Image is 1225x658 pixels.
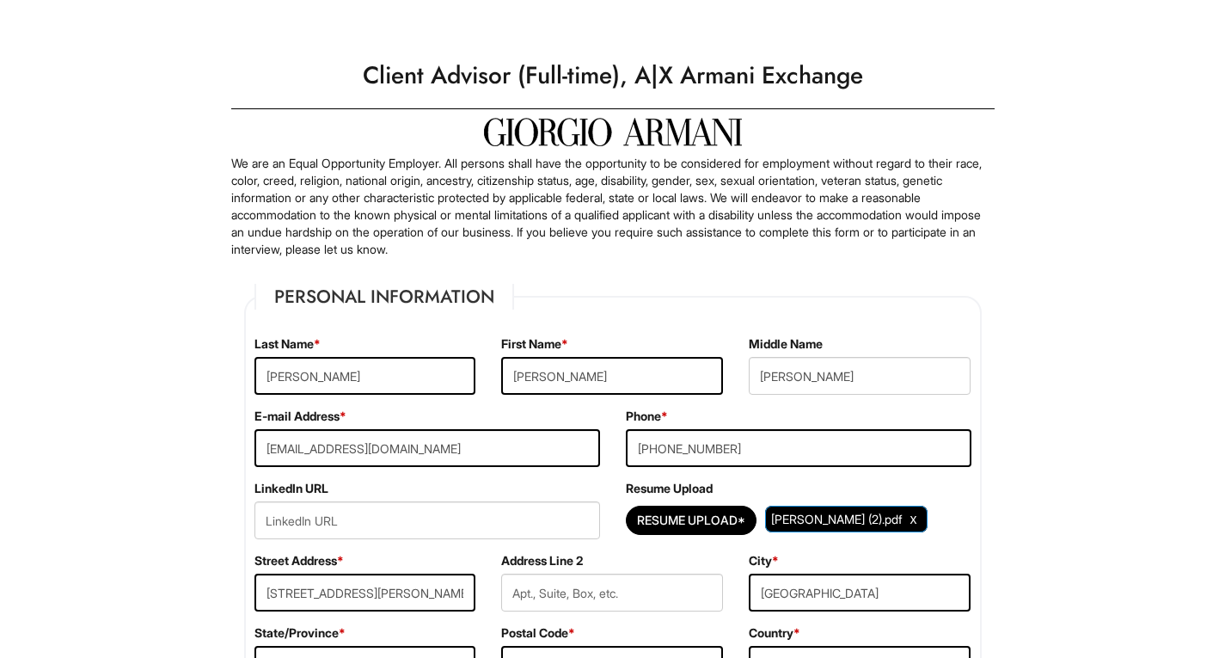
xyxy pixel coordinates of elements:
input: Last Name [254,357,476,395]
label: City [749,552,779,569]
a: Clear Uploaded File [906,507,922,531]
img: Giorgio Armani [484,118,742,146]
label: E-mail Address [254,408,346,425]
input: City [749,574,971,612]
input: Middle Name [749,357,971,395]
label: Resume Upload [626,480,713,497]
p: We are an Equal Opportunity Employer. All persons shall have the opportunity to be considered for... [231,155,995,258]
span: [PERSON_NAME] (2).pdf [771,512,902,526]
input: E-mail Address [254,429,600,467]
label: Middle Name [749,335,823,353]
label: Country [749,624,800,642]
input: Street Address [254,574,476,612]
input: LinkedIn URL [254,501,600,539]
legend: Personal Information [254,284,514,310]
label: Address Line 2 [501,552,583,569]
h1: Client Advisor (Full-time), A|X Armani Exchange [223,52,1003,100]
label: First Name [501,335,568,353]
input: Phone [626,429,971,467]
label: Phone [626,408,668,425]
label: Street Address [254,552,344,569]
input: Apt., Suite, Box, etc. [501,574,723,612]
label: LinkedIn URL [254,480,328,497]
label: State/Province [254,624,346,642]
label: Last Name [254,335,321,353]
button: Resume Upload*Resume Upload* [626,506,756,535]
label: Postal Code [501,624,575,642]
input: First Name [501,357,723,395]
